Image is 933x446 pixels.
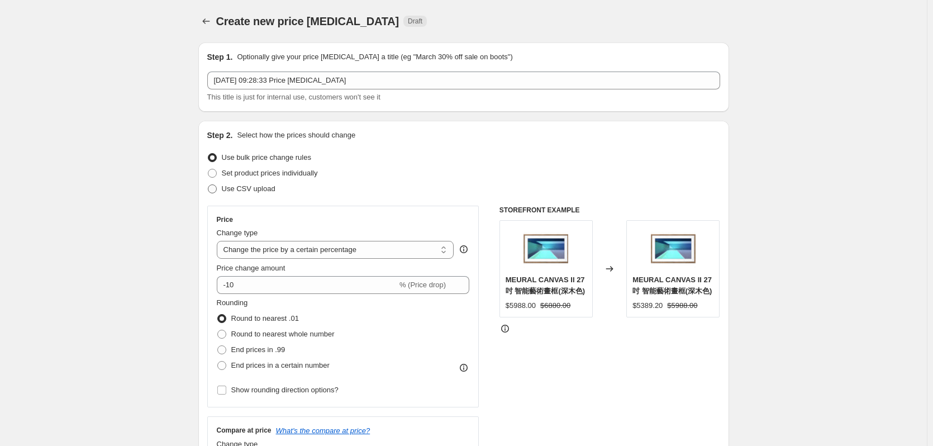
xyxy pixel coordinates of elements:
span: Set product prices individually [222,169,318,177]
span: Rounding [217,298,248,307]
p: Optionally give your price [MEDICAL_DATA] a title (eg "March 30% off sale on boots") [237,51,512,63]
div: help [458,244,469,255]
img: pf-3b721ae3--MC327HW27HeroHighReshorizontalWalnuttcm13981985_1_80x.jpg [651,226,696,271]
span: MEURAL CANVAS II 27吋 智能藝術畫框(深木色) [632,276,712,295]
span: Draft [408,17,422,26]
span: Use bulk price change rules [222,153,311,162]
div: $5389.20 [632,300,663,311]
button: What's the compare at price? [276,426,370,435]
span: Round to nearest .01 [231,314,299,322]
span: Round to nearest whole number [231,330,335,338]
span: % (Price drop) [399,281,446,289]
span: MEURAL CANVAS II 27吋 智能藝術畫框(深木色) [506,276,585,295]
span: Show rounding direction options? [231,386,339,394]
h6: STOREFRONT EXAMPLE [499,206,720,215]
span: Change type [217,229,258,237]
span: Price change amount [217,264,285,272]
span: Create new price [MEDICAL_DATA] [216,15,399,27]
h2: Step 2. [207,130,233,141]
strike: $6880.00 [540,300,570,311]
span: Use CSV upload [222,184,275,193]
h2: Step 1. [207,51,233,63]
h3: Compare at price [217,426,272,435]
input: -15 [217,276,397,294]
strike: $5988.00 [667,300,697,311]
span: End prices in a certain number [231,361,330,369]
span: End prices in .99 [231,345,285,354]
img: pf-3b721ae3--MC327HW27HeroHighReshorizontalWalnuttcm13981985_1_80x.jpg [523,226,568,271]
h3: Price [217,215,233,224]
span: This title is just for internal use, customers won't see it [207,93,380,101]
p: Select how the prices should change [237,130,355,141]
div: $5988.00 [506,300,536,311]
button: Price change jobs [198,13,214,29]
input: 30% off holiday sale [207,72,720,89]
